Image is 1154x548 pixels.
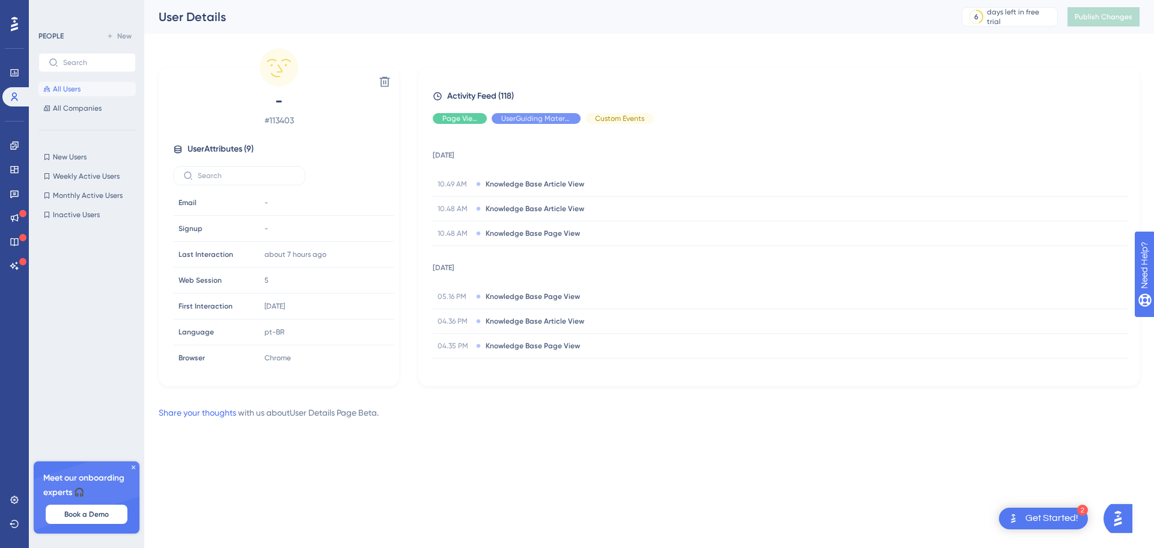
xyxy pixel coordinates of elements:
[173,113,385,128] span: # 113403
[38,150,136,164] button: New Users
[442,114,477,123] span: Page View
[102,29,136,43] button: New
[264,353,291,363] span: Chrome
[501,114,571,123] span: UserGuiding Material
[486,292,580,301] span: Knowledge Base Page View
[1006,511,1021,526] img: launcher-image-alternative-text
[159,405,379,420] div: with us about User Details Page Beta .
[486,316,584,326] span: Knowledge Base Article View
[987,7,1054,26] div: days left in free trial
[974,12,978,22] div: 6
[179,276,222,285] span: Web Session
[179,250,233,259] span: Last Interaction
[38,208,136,222] button: Inactive Users
[1075,12,1132,22] span: Publish Changes
[53,152,87,162] span: New Users
[188,142,254,156] span: User Attributes ( 9 )
[63,58,126,67] input: Search
[486,366,584,375] span: Knowledge Base Article View
[486,341,580,351] span: Knowledge Base Page View
[438,179,471,189] span: 10.49 AM
[595,114,644,123] span: Custom Events
[198,171,295,180] input: Search
[438,229,471,238] span: 10.48 AM
[179,224,203,233] span: Signup
[179,353,205,363] span: Browser
[38,188,136,203] button: Monthly Active Users
[438,341,471,351] span: 04.35 PM
[264,302,285,310] time: [DATE]
[264,198,268,208] span: -
[433,246,1129,285] td: [DATE]
[486,229,580,238] span: Knowledge Base Page View
[53,191,123,200] span: Monthly Active Users
[264,224,268,233] span: -
[438,366,471,375] span: 04.03 PM
[1025,512,1078,525] div: Get Started!
[438,204,471,214] span: 10.48 AM
[38,169,136,183] button: Weekly Active Users
[264,276,269,285] span: 5
[53,103,102,113] span: All Companies
[447,89,514,103] span: Activity Feed (118)
[486,204,584,214] span: Knowledge Base Article View
[1077,505,1088,516] div: 2
[159,408,236,417] a: Share your thoughts
[433,134,1129,172] td: [DATE]
[43,471,130,500] span: Meet our onboarding experts 🎧
[38,82,136,96] button: All Users
[486,179,584,189] span: Knowledge Base Article View
[438,316,471,326] span: 04.36 PM
[46,505,127,524] button: Book a Demo
[1067,7,1140,26] button: Publish Changes
[173,91,385,111] span: -
[53,171,120,181] span: Weekly Active Users
[179,327,214,337] span: Language
[1104,500,1140,537] iframe: UserGuiding AI Assistant Launcher
[38,31,64,41] div: PEOPLE
[264,250,326,259] time: about 7 hours ago
[159,8,932,25] div: User Details
[179,301,233,311] span: First Interaction
[264,327,284,337] span: pt-BR
[64,510,109,519] span: Book a Demo
[999,508,1088,529] div: Open Get Started! checklist, remaining modules: 2
[438,292,471,301] span: 05.16 PM
[117,31,132,41] span: New
[179,198,197,208] span: Email
[53,210,100,220] span: Inactive Users
[53,84,81,94] span: All Users
[28,3,75,17] span: Need Help?
[38,101,136,115] button: All Companies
